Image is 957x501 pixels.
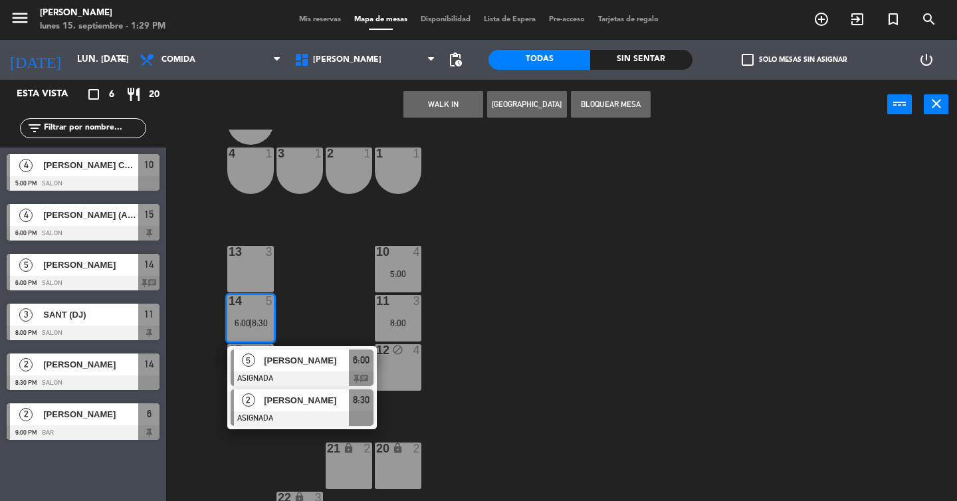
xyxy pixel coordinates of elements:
[376,344,377,356] div: 12
[928,96,944,112] i: close
[161,55,195,64] span: Comida
[875,8,911,31] span: Reserva especial
[86,86,102,102] i: crop_square
[375,318,421,328] div: 8:00
[571,91,651,118] button: Bloquear Mesa
[40,7,165,20] div: [PERSON_NAME]
[327,443,328,454] div: 21
[43,357,138,371] span: [PERSON_NAME]
[252,318,268,328] span: 8:30
[348,16,414,23] span: Mapa de mesas
[43,308,138,322] span: SANT (DJ)
[477,16,542,23] span: Lista de Espera
[19,308,33,322] span: 3
[19,408,33,421] span: 2
[413,295,421,307] div: 3
[413,443,421,454] div: 2
[43,407,138,421] span: [PERSON_NAME]
[376,295,377,307] div: 11
[266,295,274,307] div: 5
[921,11,937,27] i: search
[43,158,138,172] span: [PERSON_NAME] CDMXSauvage
[10,8,30,28] i: menu
[742,54,847,66] label: Solo mesas sin asignar
[235,318,251,328] span: 6:00
[392,443,403,454] i: lock
[813,11,829,27] i: add_circle_outline
[364,148,372,159] div: 1
[242,393,255,407] span: 2
[27,120,43,136] i: filter_list
[264,393,349,407] span: [PERSON_NAME]
[292,16,348,23] span: Mis reservas
[43,258,138,272] span: [PERSON_NAME]
[266,148,274,159] div: 1
[887,94,912,114] button: power_input
[591,16,665,23] span: Tarjetas de regalo
[487,91,567,118] button: [GEOGRAPHIC_DATA]
[375,269,421,278] div: 5:00
[144,157,154,173] span: 10
[392,344,403,355] i: block
[313,55,381,64] span: [PERSON_NAME]
[327,148,328,159] div: 2
[43,121,146,136] input: Filtrar por nombre...
[266,246,274,258] div: 3
[542,16,591,23] span: Pre-acceso
[414,16,477,23] span: Disponibilidad
[353,392,370,408] span: 8:30
[147,406,152,422] span: 6
[144,356,154,372] span: 14
[126,86,142,102] i: restaurant
[364,443,372,454] div: 2
[403,91,483,118] button: WALK IN
[40,20,165,33] div: lunes 15. septiembre - 1:29 PM
[885,11,901,27] i: turned_in_not
[413,246,421,258] div: 4
[242,353,255,367] span: 5
[149,87,159,102] span: 20
[376,246,377,258] div: 10
[590,50,692,70] div: Sin sentar
[10,8,30,33] button: menu
[114,52,130,68] i: arrow_drop_down
[19,209,33,222] span: 4
[849,11,865,27] i: exit_to_app
[803,8,839,31] span: RESERVAR MESA
[144,306,154,322] span: 11
[839,8,875,31] span: WALK IN
[249,318,252,328] span: |
[7,86,96,102] div: Esta vista
[19,159,33,172] span: 4
[911,8,947,31] span: BUSCAR
[413,344,421,356] div: 4
[742,54,754,66] span: check_box_outline_blank
[892,96,908,112] i: power_input
[488,50,590,70] div: Todas
[343,443,354,454] i: lock
[353,352,370,368] span: 6:00
[144,256,154,272] span: 14
[109,87,114,102] span: 6
[413,148,421,159] div: 1
[266,344,274,356] div: 4
[924,94,948,114] button: close
[315,148,323,159] div: 1
[918,52,934,68] i: power_settings_new
[447,52,463,68] span: pending_actions
[19,258,33,272] span: 5
[43,208,138,222] span: [PERSON_NAME] (ADE)
[19,358,33,371] span: 2
[144,207,154,223] span: 15
[264,353,349,367] span: [PERSON_NAME]
[376,148,377,159] div: 1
